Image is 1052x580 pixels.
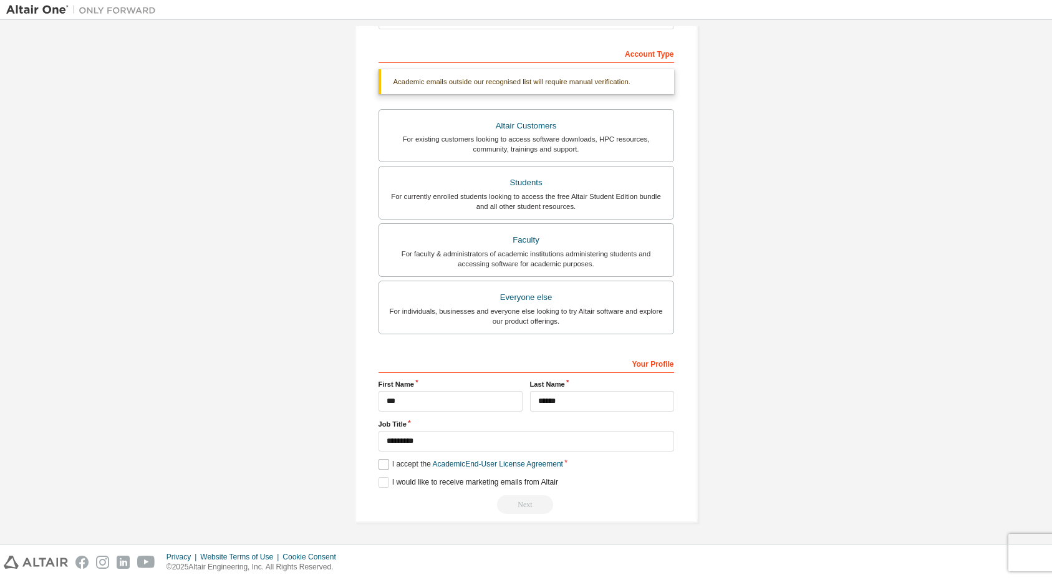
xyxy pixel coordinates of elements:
img: instagram.svg [96,556,109,569]
div: For currently enrolled students looking to access the free Altair Student Edition bundle and all ... [387,191,666,211]
div: Account Type [379,43,674,63]
div: For faculty & administrators of academic institutions administering students and accessing softwa... [387,249,666,269]
label: Job Title [379,419,674,429]
div: Altair Customers [387,117,666,135]
label: Last Name [530,379,674,389]
div: Students [387,174,666,191]
div: Faculty [387,231,666,249]
label: I accept the [379,459,563,470]
label: First Name [379,379,523,389]
img: Altair One [6,4,162,16]
div: Website Terms of Use [200,552,282,562]
img: youtube.svg [137,556,155,569]
div: For existing customers looking to access software downloads, HPC resources, community, trainings ... [387,134,666,154]
div: Everyone else [387,289,666,306]
div: Academic emails outside our recognised list will require manual verification. [379,69,674,94]
label: I would like to receive marketing emails from Altair [379,477,558,488]
a: Academic End-User License Agreement [433,460,563,468]
img: linkedin.svg [117,556,130,569]
p: © 2025 Altair Engineering, Inc. All Rights Reserved. [166,562,344,573]
img: altair_logo.svg [4,556,68,569]
div: Your Profile [379,353,674,373]
div: Privacy [166,552,200,562]
div: Cookie Consent [282,552,343,562]
img: facebook.svg [75,556,89,569]
div: Read and acccept EULA to continue [379,495,674,514]
div: For individuals, businesses and everyone else looking to try Altair software and explore our prod... [387,306,666,326]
